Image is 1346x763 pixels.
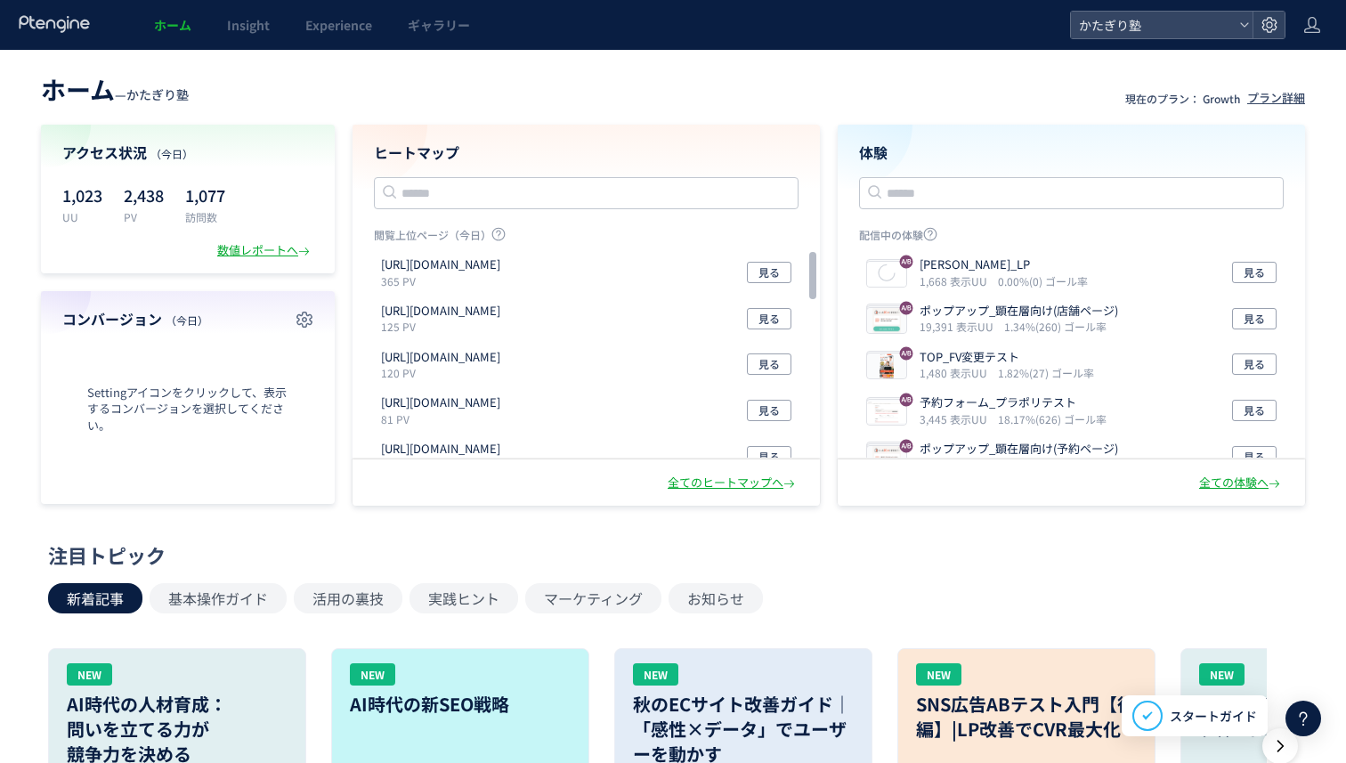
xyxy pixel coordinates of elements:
span: ギャラリー [408,16,470,34]
h4: アクセス状況 [62,142,313,163]
span: スタートガイド [1170,707,1257,726]
span: Settingアイコンをクリックして、表示するコンバージョンを選択してください。 [62,385,313,434]
h4: ヒートマップ [374,142,799,163]
span: 見る [758,308,780,329]
button: 実践ヒント [409,583,518,613]
p: 2,438 [124,181,164,209]
div: 全てのヒートマップへ [668,475,799,491]
p: https://katagirijuku.jp/guestrsv [381,394,500,411]
p: 120 PV [381,365,507,380]
p: 365 PV [381,273,507,288]
button: 新着記事 [48,583,142,613]
div: NEW [350,663,395,686]
span: 見る [758,400,780,421]
p: PV [124,209,164,224]
span: 見る [758,446,780,467]
p: https://katagirijuku.jp/casestudy [381,441,500,458]
p: https://katagirijuku.jp/recruit [381,303,500,320]
div: — [41,71,189,107]
p: https://katagirijuku.jp/gyms [381,349,500,366]
button: 基本操作ガイド [150,583,287,613]
div: 注目トピック [48,541,1289,569]
span: 見る [758,353,780,375]
span: ホーム [154,16,191,34]
p: 閲覧上位ページ（今日） [374,227,799,249]
p: https://katagirijuku.jp [381,256,500,273]
span: かたぎり塾 [1074,12,1232,38]
p: 1,077 [185,181,225,209]
span: ホーム [41,71,115,107]
button: 活用の裏技 [294,583,402,613]
p: 現在のプラン： Growth [1125,91,1240,106]
span: かたぎり塾 [126,85,189,103]
h3: AI時代の新SEO戦略 [350,692,571,717]
div: NEW [633,663,678,686]
div: プラン詳細 [1247,90,1305,107]
span: （今日） [150,146,193,161]
button: 見る [747,400,791,421]
div: NEW [67,663,112,686]
h4: コンバージョン [62,309,313,329]
p: 1,023 [62,181,102,209]
p: 80 PV [381,458,507,473]
span: 見る [758,262,780,283]
span: Insight [227,16,270,34]
div: NEW [1199,663,1245,686]
p: 訪問数 [185,209,225,224]
p: 81 PV [381,411,507,426]
button: マーケティング [525,583,661,613]
button: 見る [747,353,791,375]
h3: SNS広告ABテスト入門【後編】|LP改善でCVR最大化 [916,692,1137,742]
p: 125 PV [381,319,507,334]
button: 見る [747,262,791,283]
div: 数値レポートへ [217,242,313,259]
button: 見る [747,446,791,467]
div: NEW [916,663,961,686]
button: 見る [747,308,791,329]
p: UU [62,209,102,224]
span: （今日） [166,313,208,328]
span: Experience [305,16,372,34]
button: お知らせ [669,583,763,613]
